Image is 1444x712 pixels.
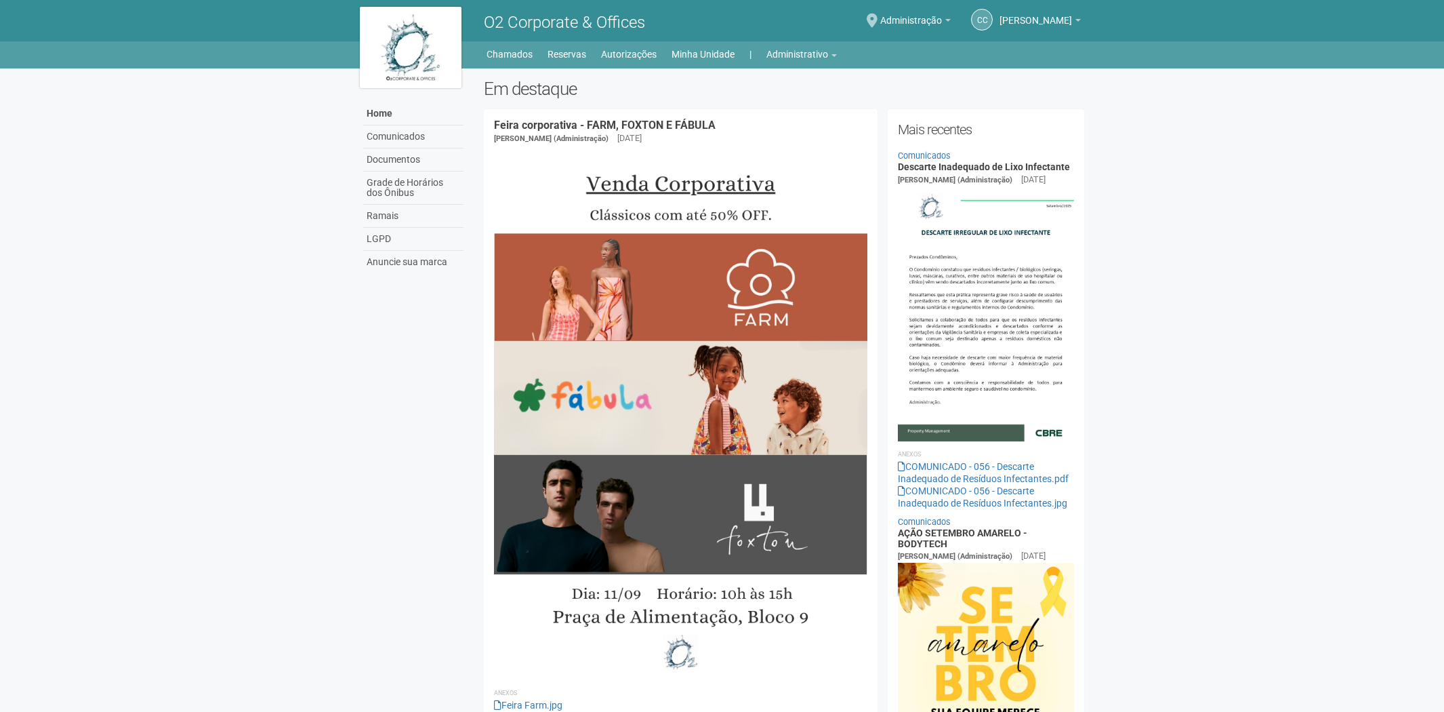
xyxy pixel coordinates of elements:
[601,45,657,64] a: Autorizações
[494,687,867,699] li: Anexos
[494,700,562,711] a: Feira Farm.jpg
[363,172,463,205] a: Grade de Horários dos Ônibus
[672,45,735,64] a: Minha Unidade
[880,17,951,28] a: Administração
[548,45,586,64] a: Reservas
[898,161,1070,172] a: Descarte Inadequado de Lixo Infectante
[898,528,1027,549] a: AÇÃO SETEMBRO AMARELO - BODYTECH
[360,7,461,88] img: logo.jpg
[363,228,463,251] a: LGPD
[971,9,993,31] a: CC
[1021,550,1046,562] div: [DATE]
[898,486,1067,509] a: COMUNICADO - 056 - Descarte Inadequado de Resíduos Infectantes.jpg
[494,119,716,132] a: Feira corporativa - FARM, FOXTON E FÁBULA
[617,132,642,144] div: [DATE]
[898,552,1012,561] span: [PERSON_NAME] (Administração)
[363,205,463,228] a: Ramais
[766,45,837,64] a: Administrativo
[999,2,1072,26] span: Camila Catarina Lima
[749,45,751,64] a: |
[484,79,1085,99] h2: Em destaque
[898,151,951,161] a: Comunicados
[898,119,1075,140] h2: Mais recentes
[363,102,463,125] a: Home
[1021,174,1046,186] div: [DATE]
[898,461,1069,484] a: COMUNICADO - 056 - Descarte Inadequado de Resíduos Infectantes.pdf
[999,17,1081,28] a: [PERSON_NAME]
[898,186,1075,441] img: COMUNICADO%20-%20056%20-%20Descarte%20Inadequado%20de%20Res%C3%ADduos%20Infectantes.jpg
[880,2,942,26] span: Administração
[484,13,645,32] span: O2 Corporate & Offices
[363,149,463,172] a: Documentos
[363,125,463,149] a: Comunicados
[494,152,867,680] img: Feira%20Farm.jpg
[494,134,608,143] span: [PERSON_NAME] (Administração)
[898,448,1075,460] li: Anexos
[487,45,533,64] a: Chamados
[898,176,1012,184] span: [PERSON_NAME] (Administração)
[363,251,463,273] a: Anuncie sua marca
[898,517,951,527] a: Comunicados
